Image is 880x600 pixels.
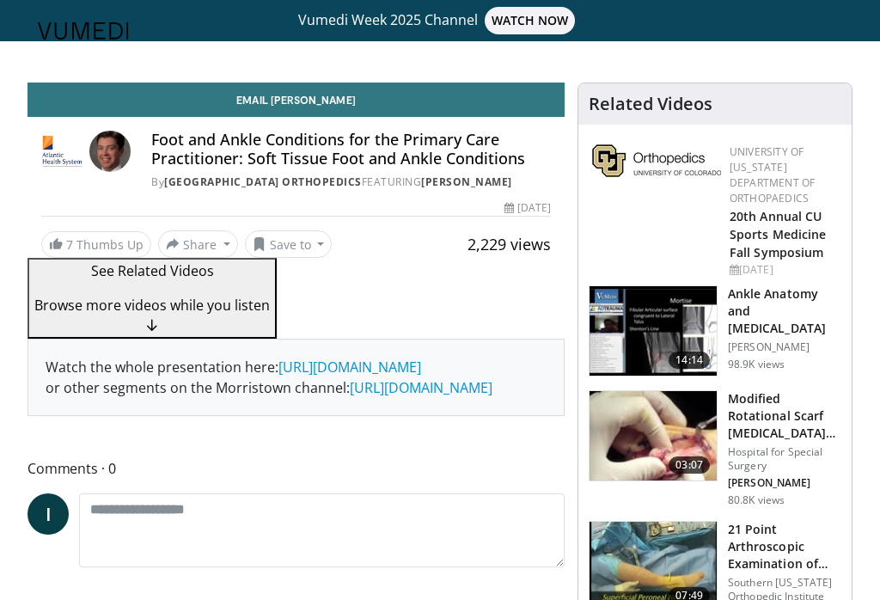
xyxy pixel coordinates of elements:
[592,144,721,177] img: 355603a8-37da-49b6-856f-e00d7e9307d3.png.150x105_q85_autocrop_double_scale_upscale_version-0.2.png
[589,285,841,377] a: 14:14 Ankle Anatomy and [MEDICAL_DATA] [PERSON_NAME] 98.9K views
[41,131,82,172] img: Morristown Medical Center Orthopedics
[38,22,129,40] img: VuMedi Logo
[730,208,827,260] a: 20th Annual CU Sports Medicine Fall Symposium
[421,174,512,189] a: [PERSON_NAME]
[728,285,841,337] h3: Ankle Anatomy and [MEDICAL_DATA]
[66,236,73,253] span: 7
[728,521,841,572] h3: 21 Point Arthroscopic Examination of the Ankle
[728,358,785,371] p: 98.9K views
[590,286,717,376] img: d079e22e-f623-40f6-8657-94e85635e1da.150x105_q85_crop-smart_upscale.jpg
[164,174,362,189] a: [GEOGRAPHIC_DATA] Orthopedics
[669,456,710,474] span: 03:07
[728,493,785,507] p: 80.8K views
[278,358,421,377] a: [URL][DOMAIN_NAME]
[589,94,712,114] h4: Related Videos
[151,174,551,190] div: By FEATURING
[158,230,238,258] button: Share
[27,258,277,339] button: See Related Videos Browse more videos while you listen
[41,231,151,258] a: 7 Thumbs Up
[34,296,270,315] span: Browse more videos while you listen
[27,493,69,535] a: I
[245,230,333,258] button: Save to
[728,390,841,442] h3: Modified Rotational Scarf [MEDICAL_DATA] for [MEDICAL_DATA]
[504,200,551,216] div: [DATE]
[730,144,815,205] a: University of [US_STATE] Department of Orthopaedics
[27,457,565,480] span: Comments 0
[467,234,551,254] span: 2,229 views
[350,378,492,397] a: [URL][DOMAIN_NAME]
[34,260,270,281] p: See Related Videos
[669,352,710,369] span: 14:14
[590,391,717,481] img: Scarf_Osteotomy_100005158_3.jpg.150x105_q85_crop-smart_upscale.jpg
[46,357,547,398] div: Watch the whole presentation here: or other segments on the Morristown channel:
[589,390,841,507] a: 03:07 Modified Rotational Scarf [MEDICAL_DATA] for [MEDICAL_DATA] Hospital for Special Surgery [P...
[730,262,838,278] div: [DATE]
[151,131,551,168] h4: Foot and Ankle Conditions for the Primary Care Practitioner: Soft Tissue Foot and Ankle Conditions
[728,340,841,354] p: [PERSON_NAME]
[27,83,565,117] a: Email [PERSON_NAME]
[89,131,131,172] img: Avatar
[728,445,841,473] p: Hospital for Special Surgery
[728,476,841,490] p: John Kennedy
